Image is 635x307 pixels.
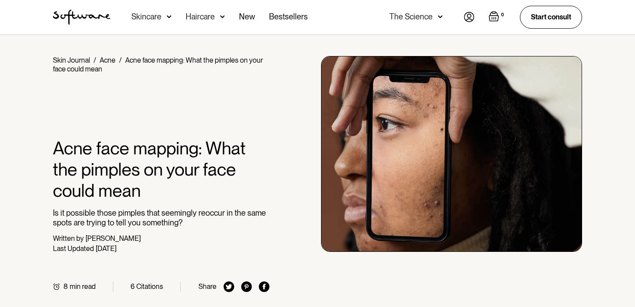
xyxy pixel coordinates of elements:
p: Is it possible those pimples that seemingly reoccur in the same spots are trying to tell you some... [53,208,269,227]
div: 6 [131,282,134,291]
div: min read [70,282,96,291]
img: pinterest icon [241,281,252,292]
img: arrow down [167,12,172,21]
a: Skin Journal [53,56,90,64]
div: / [93,56,96,64]
div: 0 [499,11,506,19]
img: arrow down [220,12,225,21]
img: facebook icon [259,281,269,292]
div: [PERSON_NAME] [86,234,141,243]
div: Skincare [131,12,161,21]
img: Software Logo [53,10,110,25]
div: Acne face mapping: What the pimples on your face could mean [53,56,263,73]
div: [DATE] [96,244,116,253]
div: Written by [53,234,84,243]
div: Last Updated [53,244,94,253]
img: twitter icon [224,281,234,292]
div: Citations [136,282,163,291]
a: home [53,10,110,25]
h1: Acne face mapping: What the pimples on your face could mean [53,138,269,201]
a: Acne [100,56,116,64]
div: Share [198,282,217,291]
div: 8 [63,282,68,291]
div: Haircare [186,12,215,21]
a: Open empty cart [489,11,506,23]
div: / [119,56,122,64]
div: The Science [389,12,433,21]
a: Start consult [520,6,582,28]
img: arrow down [438,12,443,21]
